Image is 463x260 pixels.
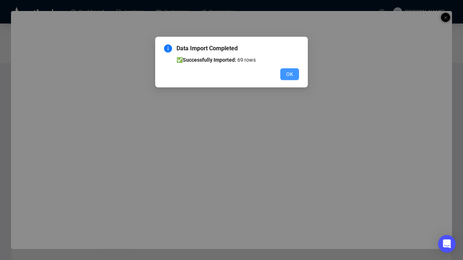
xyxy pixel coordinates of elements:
[438,235,456,253] div: Open Intercom Messenger
[280,68,299,80] button: OK
[183,57,236,63] b: Successfully Imported:
[286,70,293,78] span: OK
[164,44,172,53] span: info-circle
[176,44,299,53] span: Data Import Completed
[176,56,299,64] li: ✅ 69 rows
